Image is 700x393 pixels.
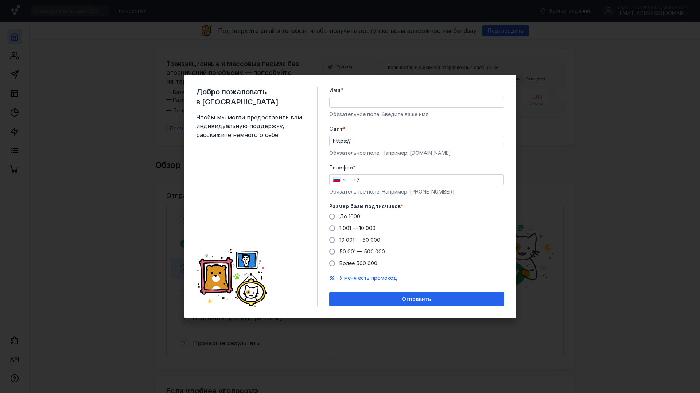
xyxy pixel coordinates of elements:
span: 1 001 — 10 000 [339,225,376,231]
span: Размер базы подписчиков [329,203,401,210]
button: Отправить [329,292,504,306]
span: Телефон [329,164,353,171]
div: Обязательное поле. Например: [PHONE_NUMBER] [329,188,504,195]
span: Отправить [402,296,431,302]
span: Более 500 000 [339,260,377,266]
div: Обязательное поле. Введите ваше имя [329,111,504,118]
span: Добро пожаловать в [GEOGRAPHIC_DATA] [196,87,306,107]
span: До 1000 [339,213,360,220]
span: Cайт [329,125,343,133]
span: Чтобы мы могли предоставить вам индивидуальную поддержку, расскажите немного о себе [196,113,306,139]
span: 50 001 — 500 000 [339,248,385,255]
div: Обязательное поле. Например: [DOMAIN_NAME] [329,149,504,157]
span: Имя [329,87,341,94]
span: 10 001 — 50 000 [339,237,380,243]
button: У меня есть промокод [339,274,397,282]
